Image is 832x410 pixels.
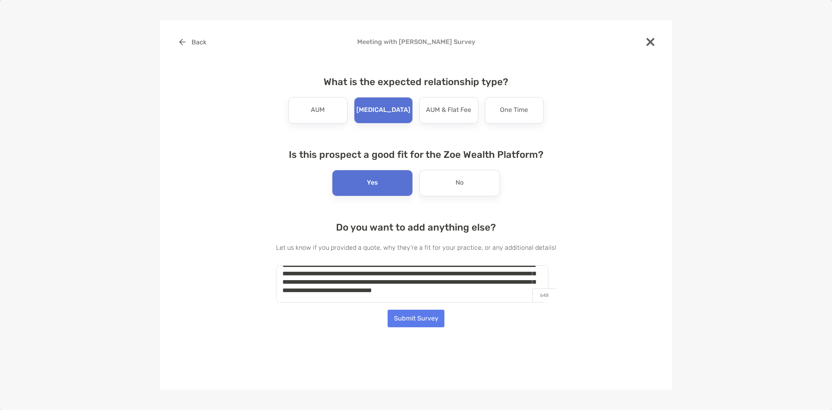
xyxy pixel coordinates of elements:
[173,33,212,51] button: Back
[456,177,464,189] p: No
[532,289,556,302] p: 648
[500,104,528,117] p: One Time
[276,149,556,160] h4: Is this prospect a good fit for the Zoe Wealth Platform?
[426,104,471,117] p: AUM & Flat Fee
[367,177,378,189] p: Yes
[276,76,556,88] h4: What is the expected relationship type?
[173,38,659,46] h4: Meeting with [PERSON_NAME] Survey
[311,104,325,117] p: AUM
[179,39,186,45] img: button icon
[356,104,410,117] p: [MEDICAL_DATA]
[646,38,654,46] img: close modal
[276,243,556,253] p: Let us know if you provided a quote, why they're a fit for your practice, or any additional details!
[388,310,444,327] button: Submit Survey
[276,222,556,233] h4: Do you want to add anything else?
